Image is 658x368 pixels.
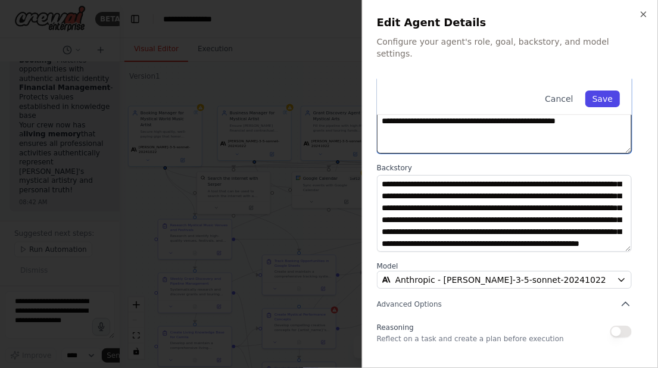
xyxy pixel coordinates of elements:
[377,271,632,289] button: Anthropic - [PERSON_NAME]-3-5-sonnet-20241022
[377,261,632,271] label: Model
[377,298,632,310] button: Advanced Options
[395,274,607,286] span: Anthropic - claude-3-5-sonnet-20241022
[538,91,580,107] button: Cancel
[377,163,632,173] label: Backstory
[585,91,620,107] button: Save
[377,36,644,60] p: Configure your agent's role, goal, backstory, and model settings.
[377,14,644,31] h2: Edit Agent Details
[377,334,564,344] p: Reflect on a task and create a plan before execution
[377,323,414,332] span: Reasoning
[377,300,442,309] span: Advanced Options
